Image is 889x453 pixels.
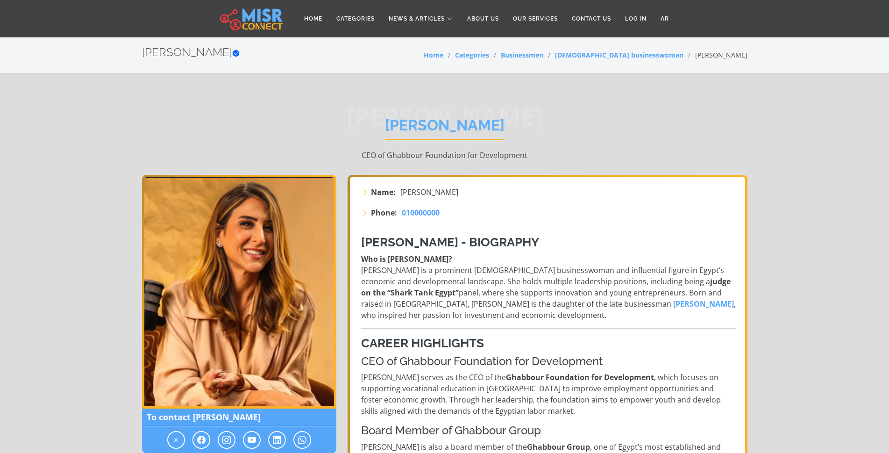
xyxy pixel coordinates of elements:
[671,299,734,309] a: [PERSON_NAME]
[361,336,736,351] h3: Career Highlights
[371,207,397,218] strong: Phone:
[385,116,505,140] h1: [PERSON_NAME]
[555,50,683,59] a: [DEMOGRAPHIC_DATA] businesswoman
[683,50,747,60] li: [PERSON_NAME]
[142,409,336,426] span: To contact [PERSON_NAME]
[220,7,283,30] img: main.misr_connect
[389,14,445,23] span: News & Articles
[506,10,565,28] a: Our Services
[618,10,654,28] a: Log in
[400,187,458,198] span: [PERSON_NAME]
[673,299,734,309] strong: [PERSON_NAME]
[361,235,736,250] h3: [PERSON_NAME] - Biography
[382,10,460,28] a: News & Articles
[361,372,736,417] p: [PERSON_NAME] serves as the CEO of the , which focuses on supporting vocational education in [GEO...
[654,10,676,28] a: AR
[142,150,747,161] p: CEO of Ghabbour Foundation for Development
[329,10,382,28] a: Categories
[361,253,736,321] p: [PERSON_NAME] is a prominent [DEMOGRAPHIC_DATA] businesswoman and influential figure in Egypt’s e...
[460,10,506,28] a: About Us
[361,355,736,368] h4: CEO of Ghabbour Foundation for Development
[361,424,736,438] h4: Board Member of Ghabbour Group
[297,10,329,28] a: Home
[361,254,452,264] strong: Who is [PERSON_NAME]?
[527,442,590,452] strong: Ghabbour Group
[361,276,731,298] strong: judge on the “Shark Tank Egypt”
[371,187,396,198] strong: Name:
[232,50,240,57] svg: Verified account
[501,50,543,59] a: Businessmen
[455,50,489,59] a: Categories
[402,207,440,218] a: 010000000
[565,10,618,28] a: Contact Us
[142,175,336,409] img: Dina Ghabbour
[142,46,240,59] h2: [PERSON_NAME]
[506,372,654,382] strong: Ghabbour Foundation for Development
[424,50,443,59] a: Home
